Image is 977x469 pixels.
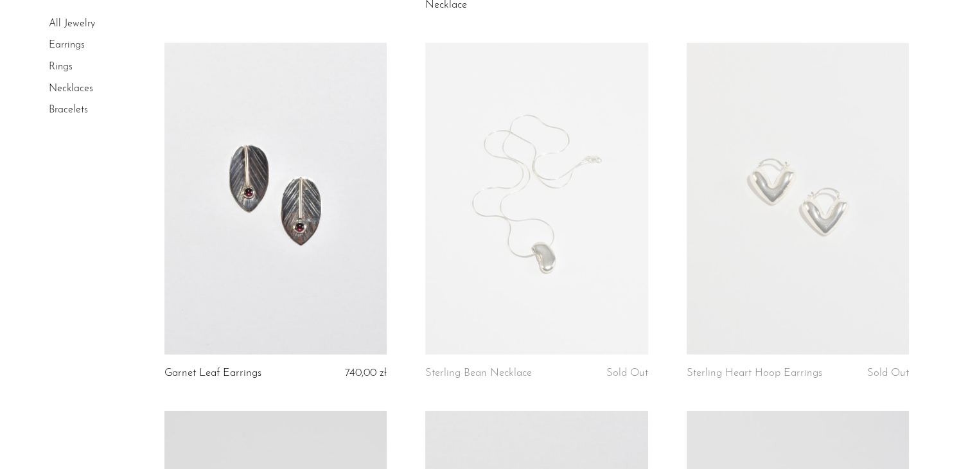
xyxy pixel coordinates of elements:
[164,367,261,379] a: Garnet Leaf Earrings
[49,104,88,114] a: Bracelets
[49,18,95,28] a: All Jewelry
[49,40,85,50] a: Earrings
[425,367,532,379] a: Sterling Bean Necklace
[49,83,93,93] a: Necklaces
[606,367,648,378] span: Sold Out
[49,61,73,71] a: Rings
[687,367,822,379] a: Sterling Heart Hoop Earrings
[867,367,909,378] span: Sold Out
[345,367,387,378] span: 740,00 zł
